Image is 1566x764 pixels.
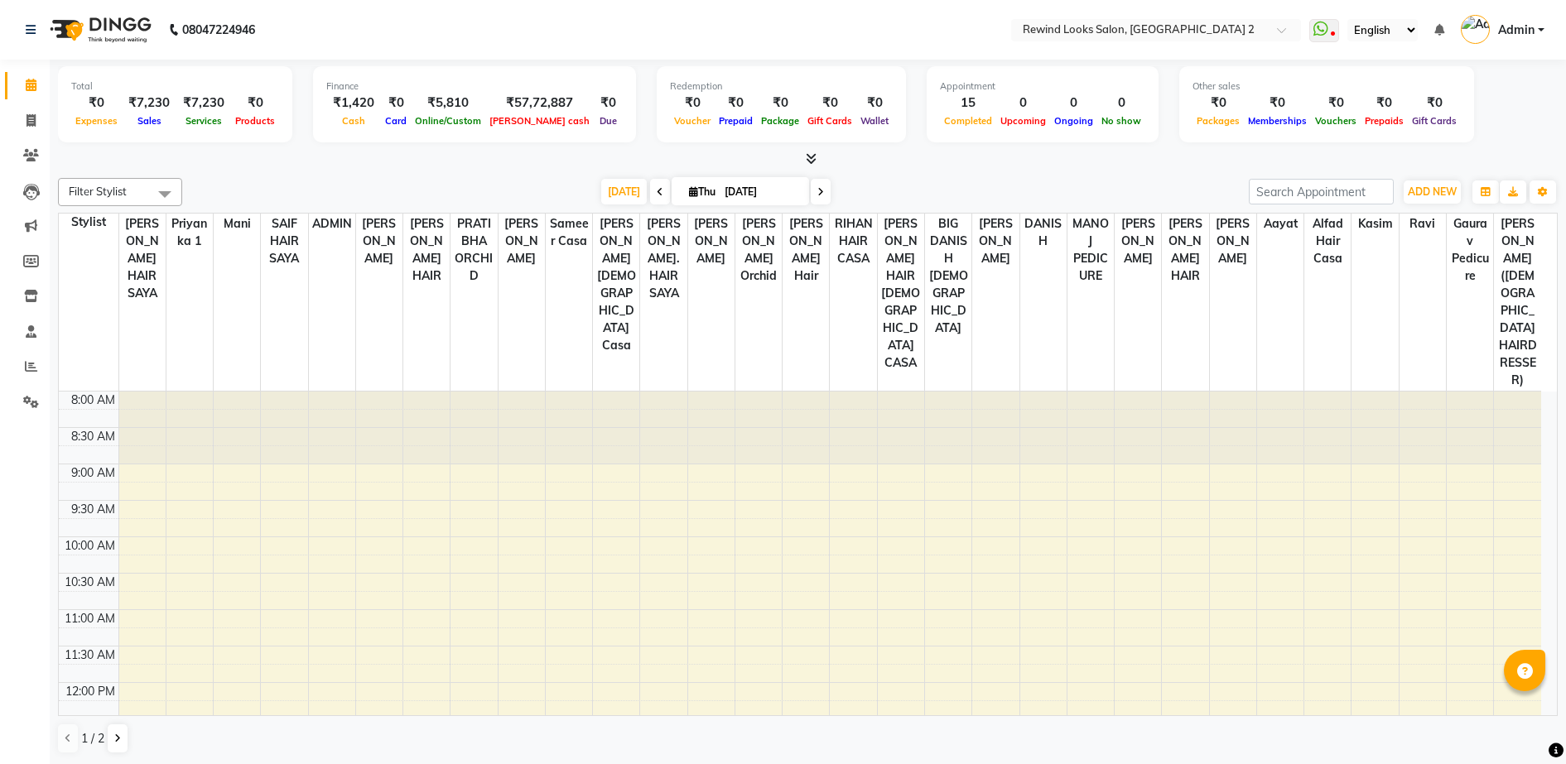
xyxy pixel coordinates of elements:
span: 1 / 2 [81,730,104,747]
div: Other sales [1193,79,1461,94]
span: [PERSON_NAME]. HAIR SAYA [640,214,687,304]
div: Stylist [59,214,118,231]
span: Card [381,115,411,127]
div: 0 [1050,94,1097,113]
span: Prepaid [715,115,757,127]
div: ₹7,230 [176,94,231,113]
div: 10:00 AM [61,537,118,555]
div: ₹0 [803,94,856,113]
span: Expenses [71,115,122,127]
span: [PERSON_NAME] cash [485,115,594,127]
span: Due [595,115,621,127]
div: ₹57,72,887 [485,94,594,113]
span: [PERSON_NAME] ([DEMOGRAPHIC_DATA] HAIRDRESSER) [1494,214,1541,391]
span: sameer casa [546,214,592,252]
span: [PERSON_NAME] [356,214,402,269]
span: kasim [1352,214,1398,234]
span: [PERSON_NAME] HAIR [1162,214,1208,286]
span: [PERSON_NAME] orchid [735,214,782,286]
span: Services [181,115,226,127]
span: Alfad hair Casa [1304,214,1351,269]
span: [PERSON_NAME] HAIR SAYA [119,214,166,304]
span: [PERSON_NAME] [688,214,735,269]
div: ₹0 [757,94,803,113]
span: [PERSON_NAME] [499,214,545,269]
div: 8:30 AM [68,428,118,445]
button: ADD NEW [1404,180,1461,204]
b: 08047224946 [182,7,255,53]
div: ₹5,810 [411,94,485,113]
div: Redemption [670,79,893,94]
div: ₹0 [715,94,757,113]
div: 11:30 AM [61,646,118,664]
div: 11:00 AM [61,610,118,627]
span: Products [231,115,279,127]
span: No show [1097,115,1145,127]
span: ADMIN [309,214,355,234]
span: Filter Stylist [69,185,127,198]
input: 2025-09-04 [720,180,802,204]
div: 9:30 AM [68,501,118,518]
div: 9:00 AM [68,464,118,482]
span: Packages [1193,115,1244,127]
span: RIHAN HAIR CASA [830,214,876,269]
span: Package [757,115,803,127]
span: Upcoming [996,115,1050,127]
span: [DATE] [601,179,647,204]
span: aayat [1257,214,1303,234]
span: [PERSON_NAME] [972,214,1019,269]
span: MANOJ PEDICURE [1067,214,1114,286]
span: Gift Cards [803,115,856,127]
span: PRATIBHA ORCHID [451,214,497,286]
div: ₹0 [670,94,715,113]
img: Admin [1461,15,1490,44]
span: ADD NEW [1408,185,1457,198]
div: Appointment [940,79,1145,94]
div: Total [71,79,279,94]
div: ₹0 [231,94,279,113]
span: Gaurav pedicure [1447,214,1493,286]
span: Prepaids [1361,115,1408,127]
div: ₹0 [1244,94,1311,113]
div: ₹0 [1408,94,1461,113]
div: ₹7,230 [122,94,176,113]
span: Cash [338,115,369,127]
div: ₹0 [1193,94,1244,113]
span: [PERSON_NAME] HAIR [DEMOGRAPHIC_DATA] CASA [878,214,924,373]
span: Vouchers [1311,115,1361,127]
iframe: chat widget [1496,698,1549,747]
span: [PERSON_NAME] [1115,214,1161,269]
input: Search Appointment [1249,179,1394,204]
span: Gift Cards [1408,115,1461,127]
div: 12:00 PM [62,683,118,700]
span: DANISH [1020,214,1067,252]
div: 15 [940,94,996,113]
span: [PERSON_NAME] HAIR [403,214,450,286]
div: ₹0 [856,94,893,113]
img: logo [42,7,156,53]
div: 8:00 AM [68,392,118,409]
span: SAIF HAIR SAYA [261,214,307,269]
span: Wallet [856,115,893,127]
div: ₹0 [1311,94,1361,113]
span: Completed [940,115,996,127]
div: 10:30 AM [61,574,118,591]
span: BIG DANISH [DEMOGRAPHIC_DATA] [925,214,971,339]
span: ravi [1400,214,1446,234]
span: Online/Custom [411,115,485,127]
span: Voucher [670,115,715,127]
span: Mani [214,214,260,234]
span: [PERSON_NAME] [DEMOGRAPHIC_DATA] casa [593,214,639,356]
span: Admin [1498,22,1535,39]
div: Finance [326,79,623,94]
span: Memberships [1244,115,1311,127]
div: ₹0 [1361,94,1408,113]
span: [PERSON_NAME] [1210,214,1256,269]
span: Sales [133,115,166,127]
div: 0 [996,94,1050,113]
span: Priyanka 1 [166,214,213,252]
span: [PERSON_NAME] Hair [783,214,829,286]
div: 0 [1097,94,1145,113]
span: Thu [685,185,720,198]
div: ₹0 [71,94,122,113]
